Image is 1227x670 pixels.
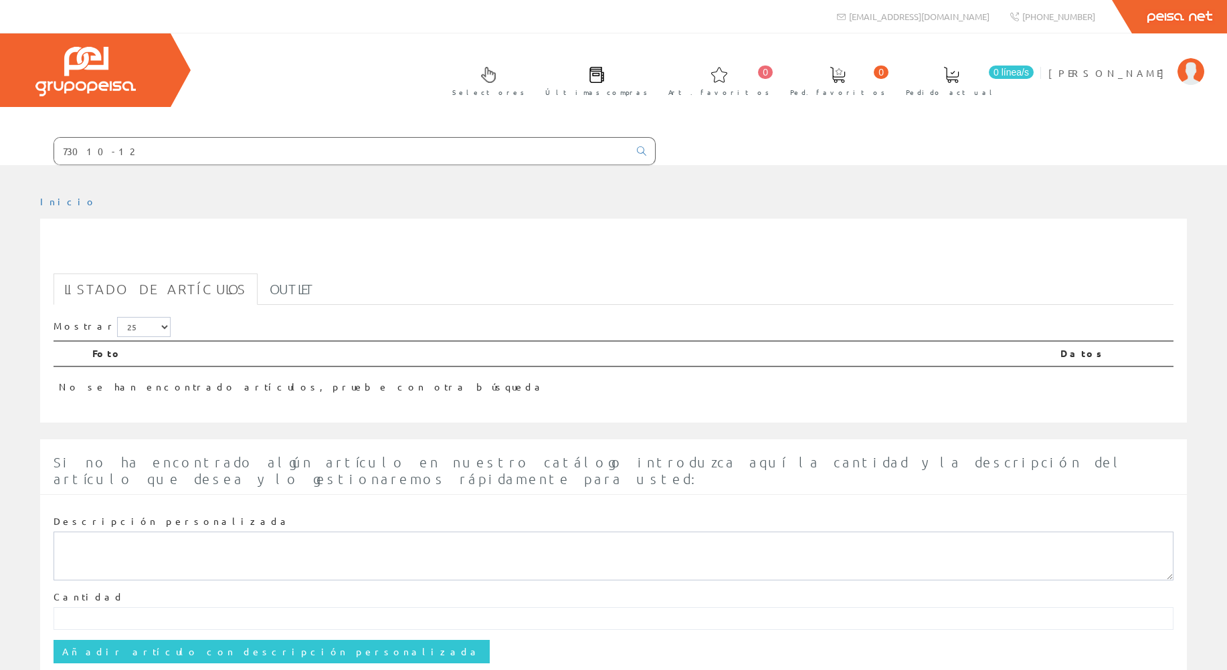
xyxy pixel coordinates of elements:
[790,86,885,99] span: Ped. favoritos
[87,341,1055,366] th: Foto
[906,86,997,99] span: Pedido actual
[1048,55,1204,68] a: [PERSON_NAME]
[54,454,1125,487] span: Si no ha encontrado algún artículo en nuestro catálogo introduzca aquí la cantidad y la descripci...
[668,86,769,99] span: Art. favoritos
[532,55,654,104] a: Últimas compras
[1022,11,1095,22] span: [PHONE_NUMBER]
[54,317,171,337] label: Mostrar
[758,66,773,79] span: 0
[117,317,171,337] select: Mostrar
[54,640,490,663] input: Añadir artículo con descripción personalizada
[849,11,989,22] span: [EMAIL_ADDRESS][DOMAIN_NAME]
[545,86,648,99] span: Últimas compras
[439,55,531,104] a: Selectores
[35,47,136,96] img: Grupo Peisa
[1048,66,1171,80] span: [PERSON_NAME]
[259,273,325,305] a: Outlet
[452,86,525,99] span: Selectores
[1055,341,1173,366] th: Datos
[989,66,1034,79] span: 0 línea/s
[54,138,629,164] input: Buscar ...
[40,195,97,207] a: Inicio
[54,515,291,528] label: Descripción personalizada
[54,273,258,305] a: Listado de artículos
[54,366,1055,399] td: No se han encontrado artículos, pruebe con otra búsqueda
[54,240,1173,267] h1: 73010-12
[54,590,124,604] label: Cantidad
[874,66,888,79] span: 0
